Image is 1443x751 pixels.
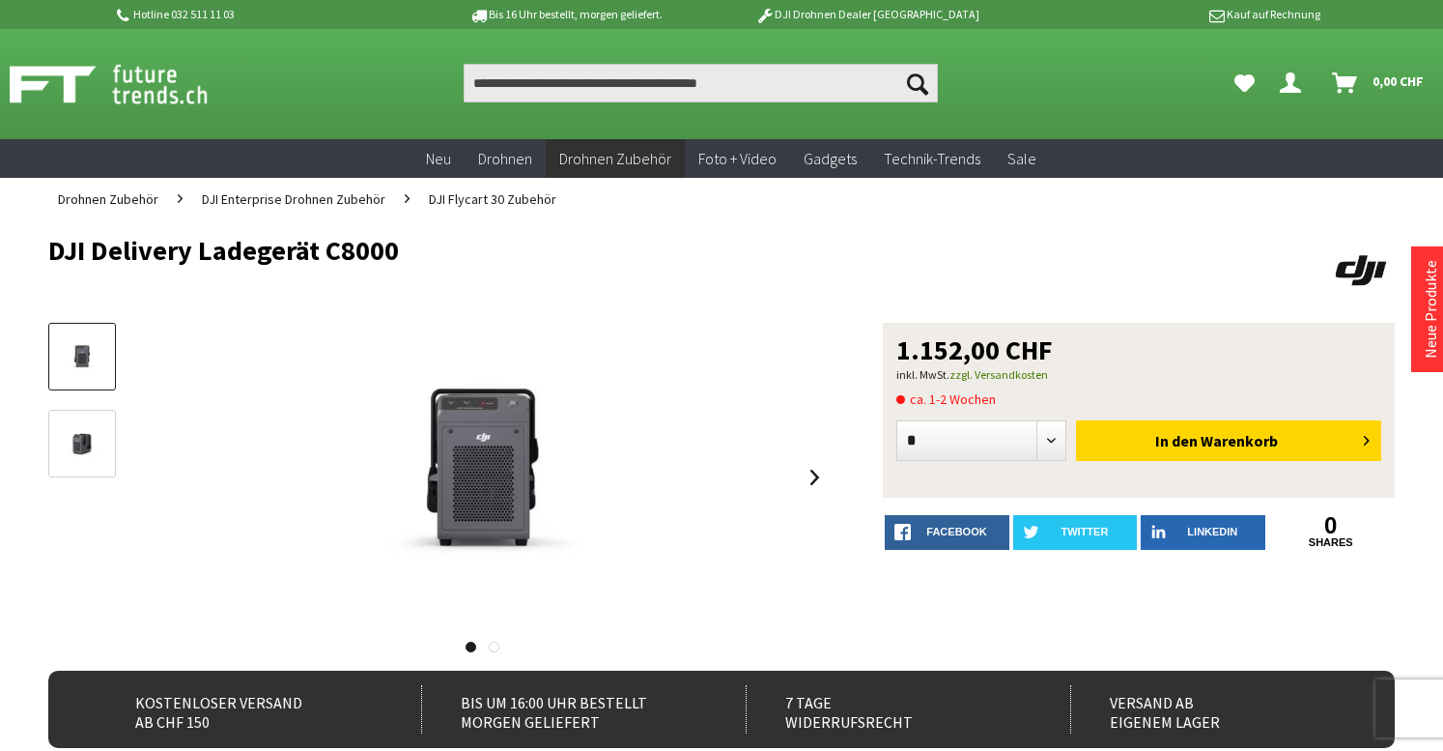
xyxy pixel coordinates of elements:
a: Neue Produkte [1421,260,1440,359]
span: Technik-Trends [884,149,980,168]
a: Foto + Video [685,139,790,179]
span: LinkedIn [1187,526,1237,537]
img: DJI Delivery Ladegerät C8000 [276,323,689,632]
span: Sale [1007,149,1036,168]
span: 1.152,00 CHF [896,336,1053,363]
p: DJI Drohnen Dealer [GEOGRAPHIC_DATA] [717,3,1018,26]
button: In den Warenkorb [1076,420,1381,461]
p: Bis 16 Uhr bestellt, morgen geliefert. [414,3,716,26]
span: facebook [926,526,986,537]
span: Gadgets [804,149,857,168]
a: LinkedIn [1141,515,1264,550]
a: Drohnen [465,139,546,179]
span: Neu [426,149,451,168]
p: inkl. MwSt. [896,363,1381,387]
div: Versand ab eigenem Lager [1070,685,1356,734]
span: Drohnen [478,149,532,168]
a: twitter [1013,515,1137,550]
a: Gadgets [790,139,870,179]
span: 0,00 CHF [1372,66,1424,97]
span: Drohnen Zubehör [58,190,158,208]
a: Meine Favoriten [1225,64,1264,102]
span: twitter [1061,526,1108,537]
span: Foto + Video [698,149,777,168]
a: Drohnen Zubehör [546,139,685,179]
a: DJI Flycart 30 Zubehör [419,178,566,220]
a: Warenkorb [1324,64,1433,102]
a: shares [1269,536,1393,549]
input: Produkt, Marke, Kategorie, EAN, Artikelnummer… [464,64,939,102]
a: facebook [885,515,1008,550]
img: DJI Delivery [1327,236,1395,303]
p: Kauf auf Rechnung [1018,3,1319,26]
a: 0 [1269,515,1393,536]
a: Drohnen Zubehör [48,178,168,220]
span: DJI Enterprise Drohnen Zubehör [202,190,385,208]
span: In den [1155,431,1198,450]
img: Shop Futuretrends - zur Startseite wechseln [10,60,250,108]
a: Technik-Trends [870,139,994,179]
span: Warenkorb [1201,431,1278,450]
h1: DJI Delivery Ladegerät C8000 [48,236,1125,265]
a: zzgl. Versandkosten [949,367,1048,382]
a: Dein Konto [1272,64,1316,102]
span: Drohnen Zubehör [559,149,671,168]
div: Kostenloser Versand ab CHF 150 [97,685,382,734]
div: 7 Tage Widerrufsrecht [746,685,1032,734]
button: Suchen [897,64,938,102]
a: Sale [994,139,1050,179]
img: Vorschau: DJI Delivery Ladegerät C8000 [54,336,110,379]
a: DJI Enterprise Drohnen Zubehör [192,178,395,220]
div: Bis um 16:00 Uhr bestellt Morgen geliefert [421,685,707,734]
p: Hotline 032 511 11 03 [113,3,414,26]
a: Neu [412,139,465,179]
span: DJI Flycart 30 Zubehör [429,190,556,208]
span: ca. 1-2 Wochen [896,388,996,411]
